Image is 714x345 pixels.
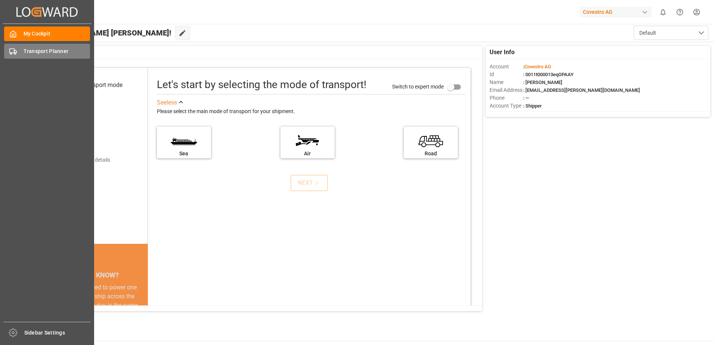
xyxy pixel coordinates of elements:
div: Add shipping details [63,156,110,164]
span: Account Type [490,102,523,110]
div: Covestro AG [580,7,652,18]
span: : 0011t000013eqOPAAY [523,72,574,77]
div: Air [284,150,331,158]
div: NEXT [298,178,321,187]
span: Default [639,29,656,37]
div: See less [157,98,177,107]
span: Hello [PERSON_NAME] [PERSON_NAME]! [31,26,171,40]
span: User Info [490,48,515,57]
span: Id [490,71,523,78]
div: Sea [161,150,207,158]
span: Account [490,63,523,71]
span: Phone [490,94,523,102]
div: Please select the main mode of transport for your shipment. [157,107,465,116]
span: Name [490,78,523,86]
span: My Cockpit [24,30,90,38]
span: : [PERSON_NAME] [523,80,562,85]
a: My Cockpit [4,27,90,41]
button: NEXT [291,175,328,191]
span: : — [523,95,529,101]
a: Transport Planner [4,44,90,58]
span: Email Address [490,86,523,94]
button: show 0 new notifications [655,4,671,21]
div: Let's start by selecting the mode of transport! [157,77,366,93]
span: : Shipper [523,103,542,109]
button: open menu [634,26,708,40]
span: : [EMAIL_ADDRESS][PERSON_NAME][DOMAIN_NAME] [523,87,640,93]
span: Transport Planner [24,47,90,55]
span: Sidebar Settings [24,329,91,337]
span: : [523,64,551,69]
span: Switch to expert mode [392,83,444,89]
span: Covestro AG [524,64,551,69]
button: Covestro AG [580,5,655,19]
div: Road [407,150,454,158]
button: Help Center [671,4,688,21]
